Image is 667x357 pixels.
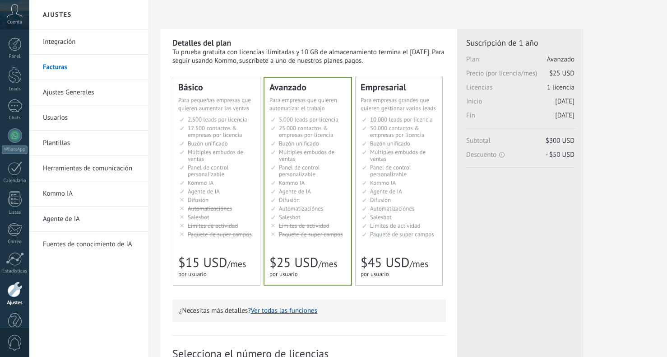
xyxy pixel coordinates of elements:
[29,131,148,156] li: Plantillas
[370,116,433,123] span: 10.000 leads por licencia
[43,131,139,156] a: Plantillas
[188,124,242,139] span: 12.500 contactos & empresas por licencia
[361,96,436,112] span: Para empresas grandes que quieren gestionar varios leads
[178,96,251,112] span: Para pequeñas empresas que quieren aumentar las ventas
[29,29,148,55] li: Integración
[466,111,574,125] span: Fin
[466,38,574,48] span: Suscripción de 1 año
[29,232,148,257] li: Fuentes de conocimiento de IA
[43,181,139,207] a: Kommo IA
[370,213,392,221] span: Salesbot
[29,207,148,232] li: Agente de IA
[466,69,574,83] span: Precio (por licencia/mes)
[279,116,338,123] span: 5.000 leads por licencia
[546,150,574,159] span: - $50 USD
[466,150,574,159] span: Descuento
[370,179,396,187] span: Kommo IA
[227,258,246,270] span: /mes
[43,55,139,80] a: Facturas
[188,205,232,212] span: Automatizaciónes
[361,83,437,92] div: Empresarial
[269,254,318,271] span: $25 USD
[2,115,28,121] div: Chats
[43,207,139,232] a: Agente de IA
[370,188,402,195] span: Agente de IA
[188,164,229,178] span: Panel de control personalizable
[29,105,148,131] li: Usuarios
[172,48,446,65] div: Tu prueba gratuita con licencias ilimitadas y 10 GB de almacenamiento termina el [DATE]. Para seg...
[188,140,228,147] span: Buzón unificado
[7,19,22,25] span: Cuenta
[188,196,208,204] span: Difusión
[43,80,139,105] a: Ajustes Generales
[188,213,209,221] span: Salesbot
[2,86,28,92] div: Leads
[279,164,320,178] span: Panel de control personalizable
[549,69,574,78] span: $25 USD
[370,124,424,139] span: 50.000 contactos & empresas por licencia
[466,55,574,69] span: Plan
[172,38,231,48] b: Detalles del plan
[43,156,139,181] a: Herramientas de comunicación
[279,222,329,230] span: Límites de actividad
[2,146,28,154] div: WhatsApp
[43,29,139,55] a: Integración
[555,97,574,106] span: [DATE]
[279,205,324,212] span: Automatizaciónes
[2,178,28,184] div: Calendario
[279,140,319,147] span: Buzón unificado
[2,239,28,245] div: Correo
[555,111,574,120] span: [DATE]
[370,140,410,147] span: Buzón unificado
[269,96,337,112] span: Para empresas que quieren automatizar el trabajo
[188,179,213,187] span: Kommo IA
[546,136,574,145] span: $300 USD
[361,254,409,271] span: $45 USD
[29,55,148,80] li: Facturas
[188,148,243,163] span: Múltiples embudos de ventas
[370,230,434,238] span: Paquete de super campos
[466,83,574,97] span: Licencias
[279,230,343,238] span: Paquete de super campos
[370,205,415,212] span: Automatizaciónes
[269,83,346,92] div: Avanzado
[269,270,298,278] span: por usuario
[178,270,207,278] span: por usuario
[361,270,389,278] span: por usuario
[188,222,238,230] span: Límites de actividad
[29,156,148,181] li: Herramientas de comunicación
[178,83,255,92] div: Básico
[279,196,300,204] span: Difusión
[29,181,148,207] li: Kommo IA
[370,164,411,178] span: Panel de control personalizable
[370,148,426,163] span: Múltiples embudos de ventas
[279,213,301,221] span: Salesbot
[370,196,391,204] span: Difusión
[279,148,334,163] span: Múltiples embudos de ventas
[547,55,574,64] span: Avanzado
[466,97,574,111] span: Inicio
[279,188,311,195] span: Agente de IA
[188,188,220,195] span: Agente de IA
[2,268,28,274] div: Estadísticas
[188,230,252,238] span: Paquete de super campos
[2,300,28,306] div: Ajustes
[279,179,305,187] span: Kommo IA
[43,105,139,131] a: Usuarios
[547,83,574,92] span: 1 licencia
[318,258,337,270] span: /mes
[409,258,428,270] span: /mes
[188,116,247,123] span: 2.500 leads por licencia
[43,232,139,257] a: Fuentes de conocimiento de IA
[251,306,317,315] button: Ver todas las funciones
[179,306,439,315] p: ¿Necesitas más detalles?
[466,136,574,150] span: Subtotal
[370,222,421,230] span: Límites de actividad
[2,210,28,216] div: Listas
[279,124,333,139] span: 25.000 contactos & empresas por licencia
[178,254,227,271] span: $15 USD
[2,54,28,60] div: Panel
[29,80,148,105] li: Ajustes Generales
